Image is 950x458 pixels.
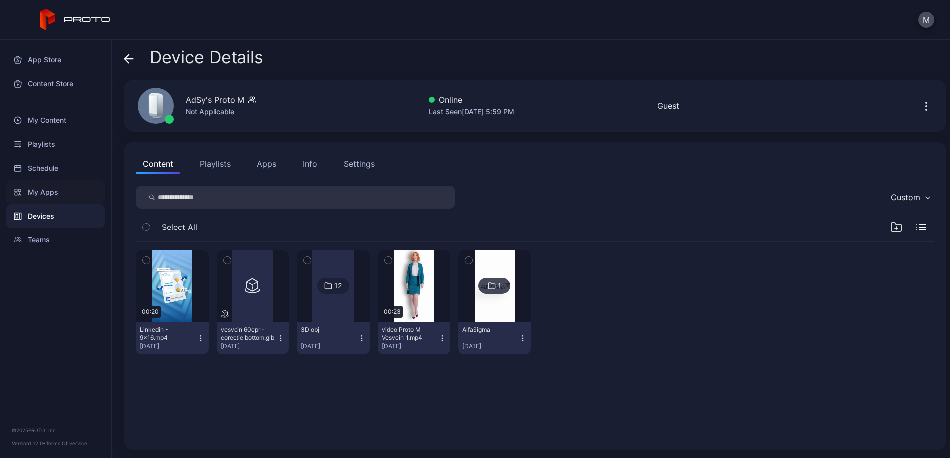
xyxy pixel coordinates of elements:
div: [DATE] [301,342,358,350]
button: AlfaSigma[DATE] [458,322,531,354]
div: video Proto M Vesvein_1.mp4 [382,326,437,342]
div: [DATE] [221,342,277,350]
a: Teams [6,228,105,252]
div: Info [303,158,317,170]
div: Online [429,94,514,106]
button: Apps [250,154,283,174]
div: vesvein 60cpr - corectie bottom.glb [221,326,275,342]
button: Settings [337,154,382,174]
a: Playlists [6,132,105,156]
div: AlfaSigma [462,326,517,334]
button: Content [136,154,180,174]
div: Last Seen [DATE] 5:59 PM [429,106,514,118]
div: Linkedin - 9x16.mp4 [140,326,195,342]
div: [DATE] [462,342,519,350]
a: Content Store [6,72,105,96]
button: Linkedin - 9x16.mp4[DATE] [136,322,209,354]
a: Terms Of Service [46,440,87,446]
a: App Store [6,48,105,72]
a: Devices [6,204,105,228]
div: Settings [344,158,375,170]
button: M [918,12,934,28]
span: Select All [162,221,197,233]
span: Version 1.12.0 • [12,440,46,446]
button: 3D obj[DATE] [297,322,370,354]
span: Device Details [150,48,263,67]
a: Schedule [6,156,105,180]
div: 12 [334,281,342,290]
div: Not Applicable [186,106,256,118]
div: Guest [657,100,679,112]
div: AdSy's Proto M [186,94,244,106]
div: [DATE] [140,342,197,350]
button: video Proto M Vesvein_1.mp4[DATE] [378,322,451,354]
button: Custom [886,186,934,209]
button: Info [296,154,324,174]
a: My Apps [6,180,105,204]
div: 1 [498,281,501,290]
div: © 2025 PROTO, Inc. [12,426,99,434]
button: vesvein 60cpr - corectie bottom.glb[DATE] [217,322,289,354]
button: Playlists [193,154,237,174]
div: [DATE] [382,342,439,350]
div: Custom [891,192,920,202]
a: My Content [6,108,105,132]
div: 3D obj [301,326,356,334]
